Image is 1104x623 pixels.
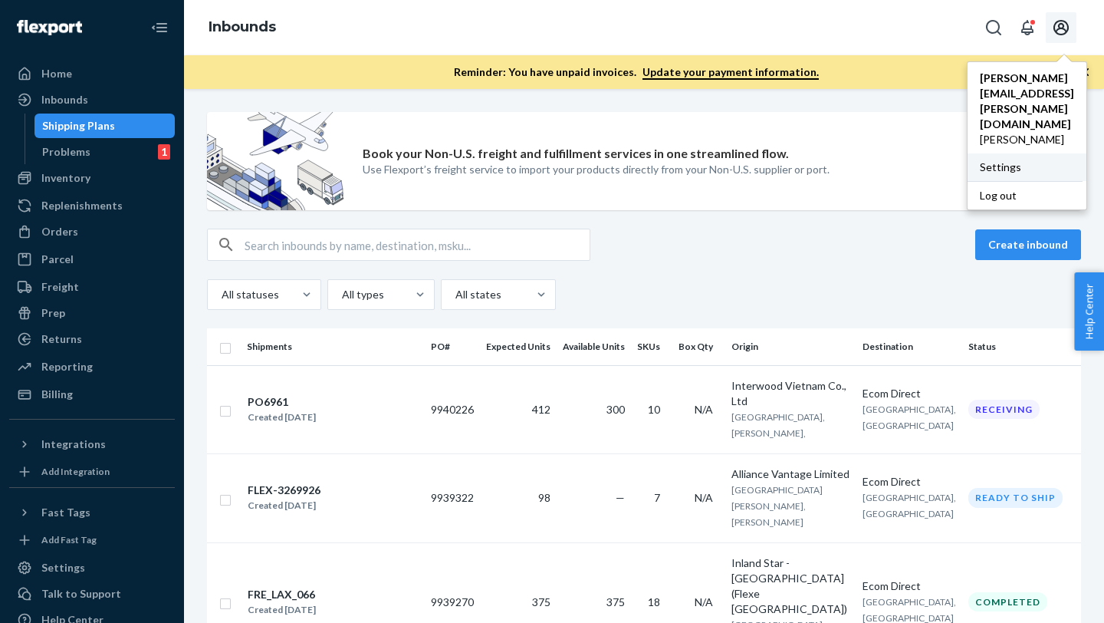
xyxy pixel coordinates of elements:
div: Returns [41,331,82,347]
span: 7 [654,491,660,504]
button: Open Search Box [978,12,1009,43]
div: Freight [41,279,79,295]
div: Receiving [968,400,1040,419]
div: Log out [968,181,1083,209]
div: FRE_LAX_066 [248,587,316,602]
span: [GEOGRAPHIC_DATA], [GEOGRAPHIC_DATA] [863,404,956,431]
div: Integrations [41,437,106,452]
img: Flexport logo [17,20,82,35]
a: Settings [9,555,175,580]
th: Status [962,328,1081,365]
span: Help Center [1074,272,1104,351]
a: Freight [9,275,175,299]
div: Parcel [41,252,74,267]
div: FLEX-3269926 [248,483,320,498]
a: Add Integration [9,463,175,481]
div: PO6961 [248,394,316,410]
input: All types [340,287,342,302]
span: 10 [648,403,660,416]
span: N/A [695,403,713,416]
a: Replenishments [9,193,175,218]
p: Use Flexport’s freight service to import your products directly from your Non-U.S. supplier or port. [363,162,830,177]
div: Ecom Direct [863,578,956,594]
span: 18 [648,595,660,608]
div: Ecom Direct [863,474,956,489]
button: Close Navigation [144,12,175,43]
td: 9940226 [425,365,480,453]
div: Home [41,66,72,81]
a: Shipping Plans [34,114,176,138]
div: Orders [41,224,78,239]
a: [PERSON_NAME][EMAIL_ADDRESS][PERSON_NAME][DOMAIN_NAME][PERSON_NAME] [968,64,1086,153]
a: Parcel [9,247,175,272]
div: Ecom Direct [863,386,956,401]
button: Watch video [960,150,1040,172]
button: Open account menu [1046,12,1076,43]
span: [PERSON_NAME][EMAIL_ADDRESS][PERSON_NAME][DOMAIN_NAME] [980,71,1074,132]
div: Problems [42,144,90,160]
a: Inventory [9,166,175,190]
a: Talk to Support [9,582,175,606]
ol: breadcrumbs [196,5,288,50]
span: [GEOGRAPHIC_DATA], [PERSON_NAME], [731,411,825,439]
div: Replenishments [41,198,123,213]
a: Update your payment information. [642,65,819,80]
button: Open notifications [1012,12,1043,43]
div: Inland Star - [GEOGRAPHIC_DATA] (Flexe [GEOGRAPHIC_DATA]) [731,555,850,617]
div: Completed [968,592,1047,611]
p: Reminder: You have unpaid invoices. [454,64,819,80]
a: Problems1 [34,140,176,164]
th: SKUs [631,328,672,365]
input: Search inbounds by name, destination, msku... [245,229,590,260]
div: Interwood Vietnam Co., Ltd [731,378,850,409]
div: Billing [41,387,73,402]
p: Book your Non-U.S. freight and fulfillment services in one streamlined flow. [363,145,789,163]
div: Created [DATE] [248,498,320,513]
div: Shipping Plans [42,118,115,133]
span: N/A [695,491,713,504]
a: Returns [9,327,175,351]
button: Fast Tags [9,500,175,525]
a: Prep [9,301,175,325]
input: All statuses [220,287,222,302]
button: Integrations [9,432,175,457]
a: Add Fast Tag [9,531,175,549]
div: Inbounds [41,92,88,107]
th: Shipments [241,328,425,365]
span: 300 [606,403,625,416]
a: Settings [968,153,1086,181]
a: Reporting [9,354,175,379]
th: Expected Units [480,328,557,365]
div: Ready to ship [968,488,1063,507]
td: 9939322 [425,453,480,542]
th: Box Qty [672,328,725,365]
span: [GEOGRAPHIC_DATA], [GEOGRAPHIC_DATA] [863,492,956,519]
div: Settings [41,560,85,575]
div: Prep [41,305,65,321]
span: 98 [538,491,550,504]
div: Reporting [41,359,93,374]
div: 1 [158,144,170,160]
span: [GEOGRAPHIC_DATA][PERSON_NAME], [PERSON_NAME] [731,484,823,528]
a: Home [9,61,175,86]
th: Destination [856,328,962,365]
div: Talk to Support [41,586,121,602]
a: Billing [9,382,175,407]
input: All states [454,287,455,302]
div: Add Fast Tag [41,533,97,546]
span: 412 [532,403,550,416]
span: N/A [695,595,713,608]
a: Inbounds [209,18,276,35]
div: Add Integration [41,465,110,478]
div: Inventory [41,170,90,186]
th: PO# [425,328,480,365]
div: Created [DATE] [248,410,316,425]
div: Alliance Vantage Limited [731,466,850,482]
div: Fast Tags [41,505,90,520]
th: Origin [725,328,856,365]
div: Created [DATE] [248,602,316,618]
button: Create inbound [975,229,1081,260]
span: — [616,491,625,504]
span: [PERSON_NAME] [980,132,1074,147]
